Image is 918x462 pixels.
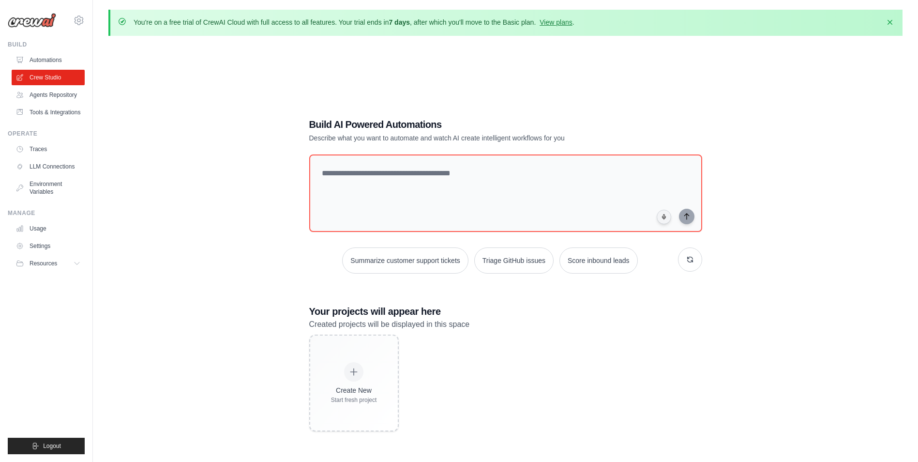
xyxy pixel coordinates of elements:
[309,118,634,131] h1: Build AI Powered Automations
[331,385,377,395] div: Create New
[43,442,61,450] span: Logout
[12,238,85,254] a: Settings
[331,396,377,404] div: Start fresh project
[12,159,85,174] a: LLM Connections
[12,70,85,85] a: Crew Studio
[12,221,85,236] a: Usage
[678,247,702,272] button: Get new suggestions
[309,318,702,331] p: Created projects will be displayed in this space
[8,130,85,138] div: Operate
[12,141,85,157] a: Traces
[12,176,85,200] a: Environment Variables
[12,105,85,120] a: Tools & Integrations
[309,305,702,318] h3: Your projects will appear here
[8,438,85,454] button: Logout
[134,17,574,27] p: You're on a free trial of CrewAI Cloud with full access to all features. Your trial ends in , aft...
[342,247,468,274] button: Summarize customer support tickets
[8,13,56,28] img: Logo
[30,260,57,267] span: Resources
[540,18,572,26] a: View plans
[474,247,554,274] button: Triage GitHub issues
[12,87,85,103] a: Agents Repository
[657,210,671,224] button: Click to speak your automation idea
[8,41,85,48] div: Build
[309,133,634,143] p: Describe what you want to automate and watch AI create intelligent workflows for you
[12,256,85,271] button: Resources
[389,18,410,26] strong: 7 days
[559,247,638,274] button: Score inbound leads
[12,52,85,68] a: Automations
[8,209,85,217] div: Manage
